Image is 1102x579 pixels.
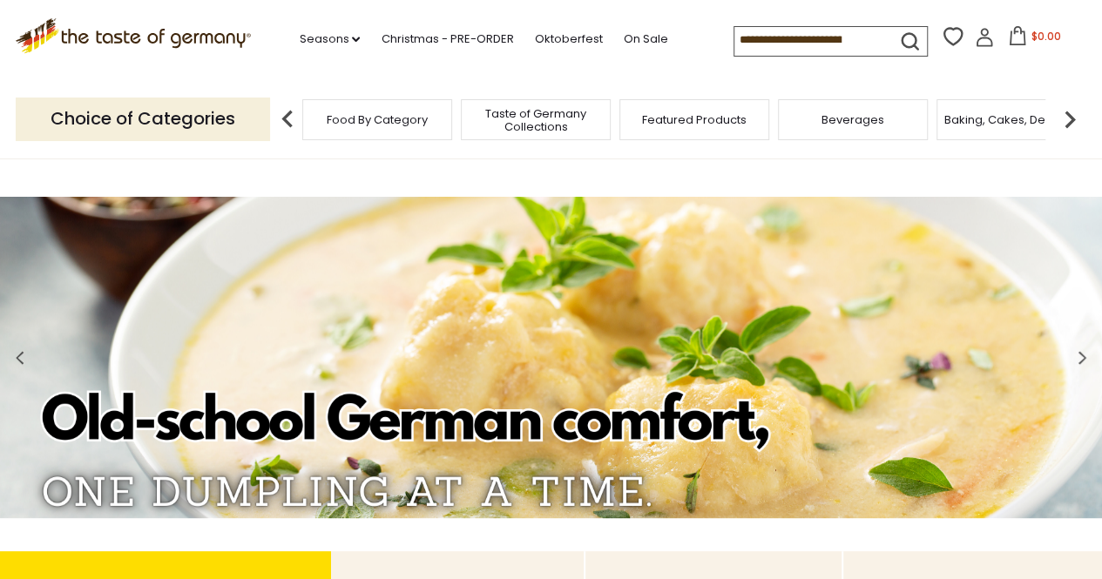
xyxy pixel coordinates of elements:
[944,113,1079,126] a: Baking, Cakes, Desserts
[642,113,747,126] a: Featured Products
[623,30,667,49] a: On Sale
[381,30,513,49] a: Christmas - PRE-ORDER
[327,113,428,126] a: Food By Category
[270,102,305,137] img: previous arrow
[466,107,605,133] a: Taste of Germany Collections
[1031,29,1060,44] span: $0.00
[821,113,884,126] a: Beverages
[997,26,1072,52] button: $0.00
[1052,102,1087,137] img: next arrow
[299,30,360,49] a: Seasons
[16,98,270,140] p: Choice of Categories
[534,30,602,49] a: Oktoberfest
